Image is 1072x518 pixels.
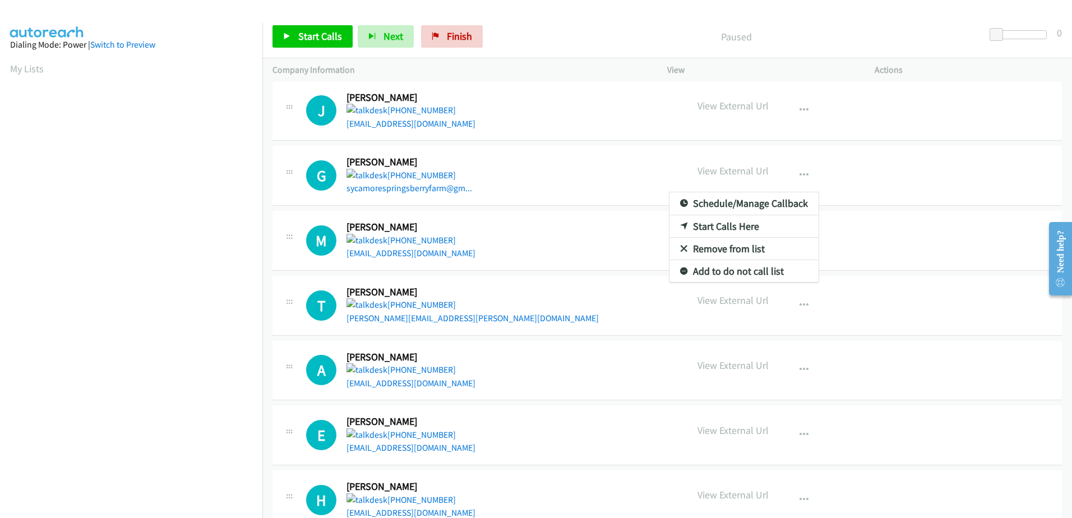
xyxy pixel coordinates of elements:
[1039,214,1072,303] iframe: Resource Center
[306,420,336,450] h1: E
[669,238,819,260] a: Remove from list
[306,355,336,385] h1: A
[306,485,336,515] h1: H
[90,39,155,50] a: Switch to Preview
[669,192,819,215] a: Schedule/Manage Callback
[10,62,44,75] a: My Lists
[669,215,819,238] a: Start Calls Here
[306,225,336,256] h1: M
[306,290,336,321] div: The call is yet to be attempted
[306,485,336,515] div: The call is yet to be attempted
[669,260,819,283] a: Add to do not call list
[10,38,252,52] div: Dialing Mode: Power |
[306,225,336,256] div: The call is yet to be attempted
[306,290,336,321] h1: T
